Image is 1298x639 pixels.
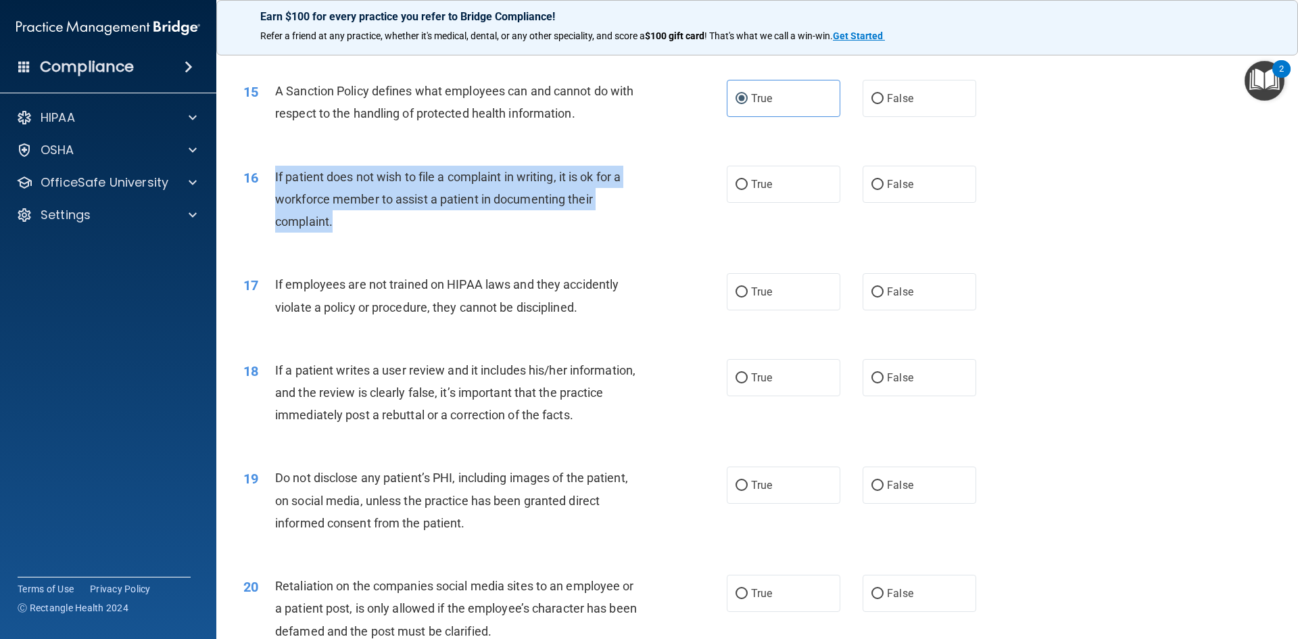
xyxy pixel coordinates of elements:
p: Earn $100 for every practice you refer to Bridge Compliance! [260,10,1254,23]
span: True [751,285,772,298]
span: Do not disclose any patient’s PHI, including images of the patient, on social media, unless the p... [275,471,628,529]
strong: Get Started [833,30,883,41]
a: HIPAA [16,110,197,126]
span: True [751,587,772,600]
input: True [736,373,748,383]
a: Get Started [833,30,885,41]
input: False [871,287,884,298]
span: True [751,92,772,105]
span: 16 [243,170,258,186]
span: False [887,371,913,384]
span: True [751,479,772,492]
a: OSHA [16,142,197,158]
span: Retaliation on the companies social media sites to an employee or a patient post, is only allowed... [275,579,637,638]
a: Settings [16,207,197,223]
span: False [887,479,913,492]
span: Ⓒ Rectangle Health 2024 [18,601,128,615]
span: If patient does not wish to file a complaint in writing, it is ok for a workforce member to assis... [275,170,621,229]
input: True [736,481,748,491]
span: False [887,92,913,105]
a: Privacy Policy [90,582,151,596]
span: False [887,178,913,191]
p: OSHA [41,142,74,158]
span: True [751,178,772,191]
span: True [751,371,772,384]
img: PMB logo [16,14,200,41]
input: False [871,94,884,104]
span: Refer a friend at any practice, whether it's medical, dental, or any other speciality, and score a [260,30,645,41]
input: False [871,373,884,383]
input: True [736,589,748,599]
input: False [871,589,884,599]
a: Terms of Use [18,582,74,596]
span: False [887,285,913,298]
span: False [887,587,913,600]
div: 2 [1279,69,1284,87]
strong: $100 gift card [645,30,704,41]
p: OfficeSafe University [41,174,168,191]
span: 19 [243,471,258,487]
span: If a patient writes a user review and it includes his/her information, and the review is clearly ... [275,363,635,422]
input: True [736,180,748,190]
span: 17 [243,277,258,293]
span: 18 [243,363,258,379]
input: True [736,94,748,104]
input: True [736,287,748,298]
span: ! That's what we call a win-win. [704,30,833,41]
a: OfficeSafe University [16,174,197,191]
input: False [871,481,884,491]
input: False [871,180,884,190]
button: Open Resource Center, 2 new notifications [1245,61,1284,101]
span: 20 [243,579,258,595]
p: HIPAA [41,110,75,126]
p: Settings [41,207,91,223]
span: 15 [243,84,258,100]
span: If employees are not trained on HIPAA laws and they accidently violate a policy or procedure, the... [275,277,619,314]
h4: Compliance [40,57,134,76]
span: A Sanction Policy defines what employees can and cannot do with respect to the handling of protec... [275,84,633,120]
